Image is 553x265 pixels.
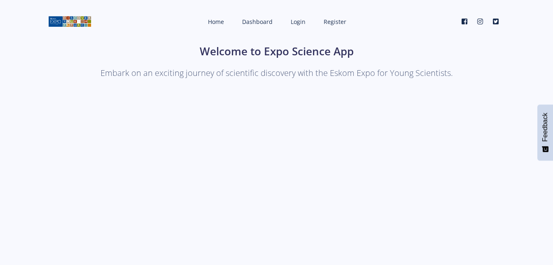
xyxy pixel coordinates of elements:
a: Login [282,11,312,33]
span: Login [291,18,306,26]
span: Feedback [541,113,549,142]
span: Register [324,18,346,26]
h1: Welcome to Expo Science App [48,43,505,59]
img: logo01.png [48,15,91,28]
button: Feedback - Show survey [537,104,553,161]
span: Home [208,18,224,26]
span: Dashboard [242,18,273,26]
p: Embark on an exciting journey of scientific discovery with the Eskom Expo for Young Scientists. [48,66,505,80]
a: Dashboard [234,11,279,33]
a: Register [315,11,353,33]
a: Home [200,11,231,33]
